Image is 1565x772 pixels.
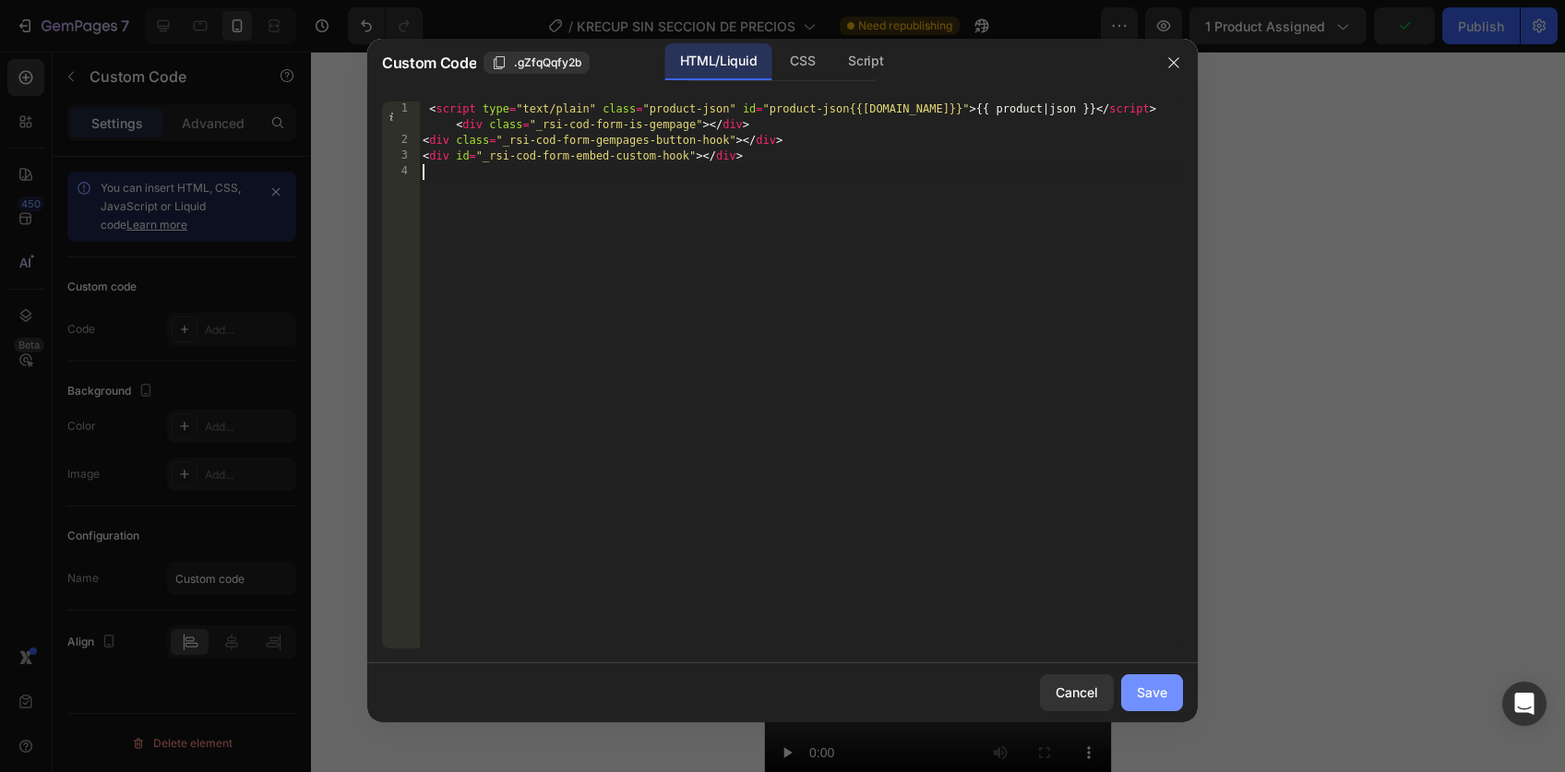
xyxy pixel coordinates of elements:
div: Rich Text Editor. Editing area: main [22,512,324,565]
div: Open Intercom Messenger [1502,682,1547,726]
div: Custom Code [23,427,102,444]
button: Cancel [1040,674,1114,711]
div: CSS [775,43,830,80]
div: Script [833,43,898,80]
span: .gZfqQqfy2b [514,54,581,71]
div: 3 [382,148,420,164]
p: FINALIZA TU COMPRA Y PAGA AL RECIBIR 🚚 [22,512,324,565]
div: Save [1137,683,1167,702]
button: Save [1121,674,1183,711]
div: 2 [382,133,420,148]
div: 1 [382,101,420,133]
button: .gZfqQqfy2b [484,52,590,74]
div: Cancel [1056,683,1098,702]
span: Custom Code [382,52,476,74]
div: HTML/Liquid [665,43,771,80]
div: 4 [382,164,420,180]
